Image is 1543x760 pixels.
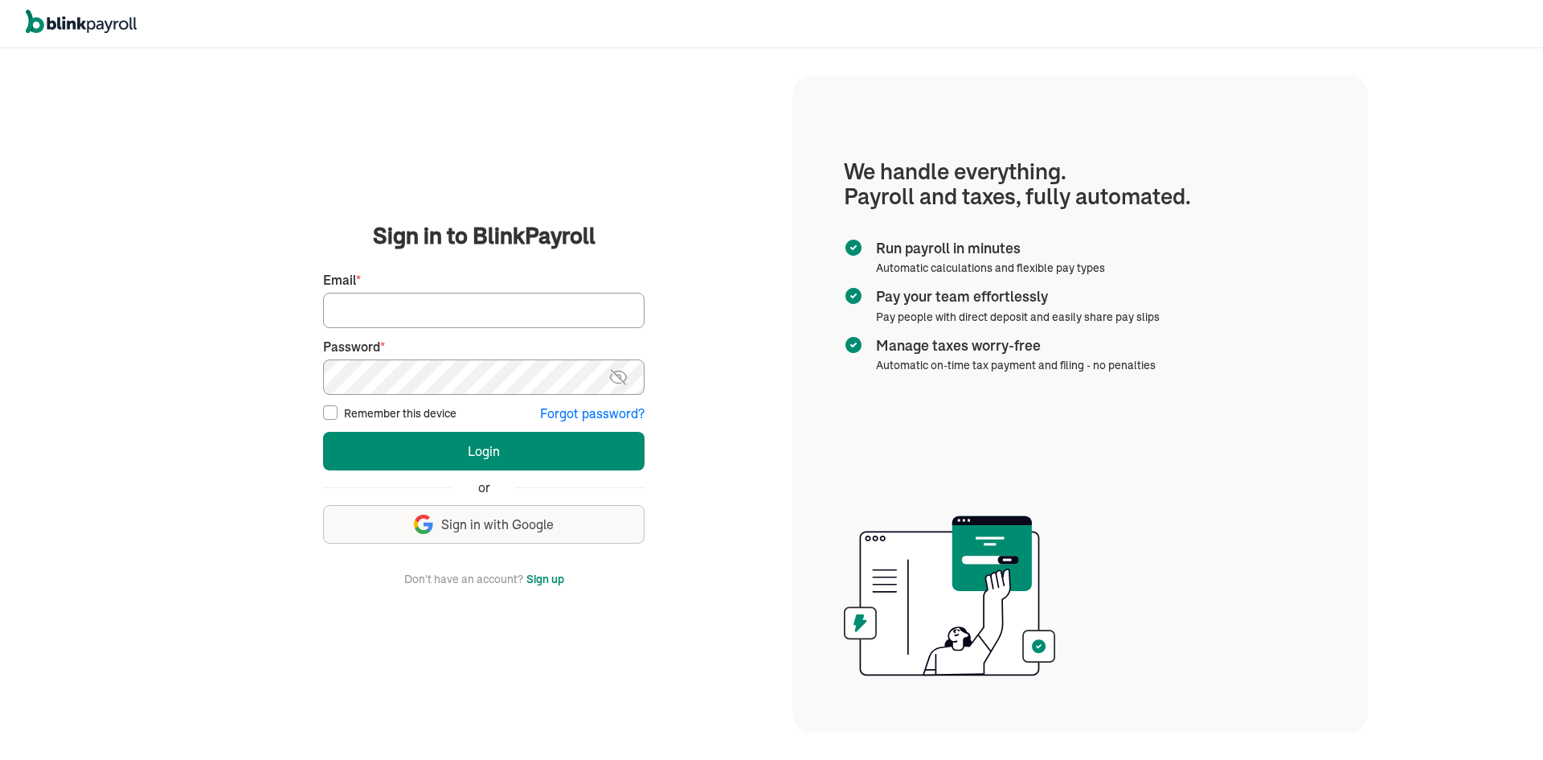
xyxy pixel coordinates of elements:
span: Sign in to BlinkPayroll [373,220,596,252]
h1: We handle everything. Payroll and taxes, fully automated. [844,159,1316,209]
button: Forgot password? [540,405,645,423]
button: Login [323,432,645,470]
img: checkmark [844,238,863,257]
button: Sign in with Google [323,505,645,544]
img: checkmark [844,335,863,355]
span: Manage taxes worry-free [876,335,1149,356]
span: Pay people with direct deposit and easily share pay slips [876,310,1160,324]
span: or [478,479,490,497]
img: illustration [844,511,1055,681]
img: logo [26,10,137,34]
img: checkmark [844,286,863,306]
label: Password [323,338,645,356]
input: Your email address [323,293,645,328]
span: Run payroll in minutes [876,238,1099,259]
span: Automatic on-time tax payment and filing - no penalties [876,358,1156,372]
span: Automatic calculations and flexible pay types [876,261,1105,275]
span: Sign in with Google [441,516,554,534]
span: Don't have an account? [404,569,523,589]
button: Sign up [526,569,564,589]
img: google [414,515,433,534]
span: Pay your team effortlessly [876,286,1153,307]
label: Email [323,271,645,290]
img: eye [608,368,628,387]
label: Remember this device [344,405,456,421]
